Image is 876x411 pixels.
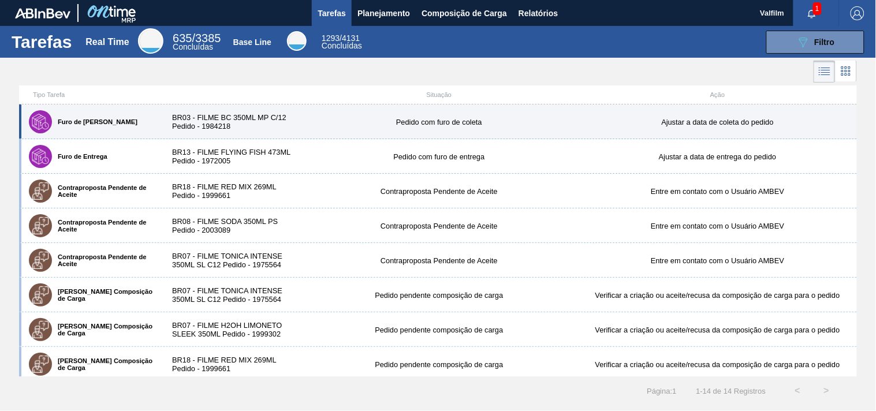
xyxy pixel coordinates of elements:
label: [PERSON_NAME] Composição de Carga [52,323,153,337]
span: 1 [813,2,822,15]
span: Tarefas [318,6,346,20]
img: TNhmsLtSVTkK8tSr43FrP2fwEKptu5GPRR3wAAAABJRU5ErkJggg== [15,8,70,18]
span: 1 - 14 de 14 Registros [694,387,766,395]
label: [PERSON_NAME] Composição de Carga [52,357,153,371]
div: Visão em Cards [836,61,857,83]
div: Contraproposta Pendente de Aceite [300,256,578,265]
div: Ajustar a data de coleta do pedido [579,118,857,126]
span: 635 [173,32,192,44]
div: Situação [300,91,578,98]
span: / 3385 [173,32,221,44]
div: Contraproposta Pendente de Aceite [300,222,578,230]
span: Relatórios [519,6,558,20]
div: Verificar a criação ou aceite/recusa da composição de carga para o pedido [579,291,857,300]
div: Verificar a criação ou aceite/recusa da composição de carga para o pedido [579,360,857,369]
div: BR07 - FILME H2OH LIMONETO SLEEK 350ML Pedido - 1999302 [161,321,300,338]
div: Verificar a criação ou aceite/recusa da composição de carga para o pedido [579,326,857,334]
div: Tipo Tarefa [21,91,161,98]
div: BR08 - FILME SODA 350ML PS Pedido - 2003089 [161,217,300,234]
div: Ação [579,91,857,98]
button: > [812,376,841,405]
div: Entre em contato com o Usuário AMBEV [579,256,857,265]
label: Contraproposta Pendente de Aceite [52,184,153,198]
div: Base Line [322,35,362,50]
label: Furo de [PERSON_NAME] [52,118,137,125]
span: Filtro [815,38,835,47]
div: BR07 - FILME TONICA INTENSE 350ML SL C12 Pedido - 1975564 [161,286,300,304]
span: Concluídas [322,41,362,50]
div: BR13 - FILME FLYING FISH 473ML Pedido - 1972005 [161,148,300,165]
div: BR18 - FILME RED MIX 269ML Pedido - 1999661 [161,356,300,373]
div: Contraproposta Pendente de Aceite [300,187,578,196]
div: Real Time [173,33,221,51]
span: Planejamento [357,6,410,20]
div: Ajustar a data de entrega do pedido [579,152,857,161]
div: Pedido pendente composição de carga [300,291,578,300]
label: Contraproposta Pendente de Aceite [52,253,153,267]
button: Filtro [766,31,864,54]
div: BR18 - FILME RED MIX 269ML Pedido - 1999661 [161,182,300,200]
div: BR03 - FILME BC 350ML MP C/12 Pedido - 1984218 [161,113,300,130]
div: Pedido com furo de coleta [300,118,578,126]
img: Logout [851,6,864,20]
div: Base Line [287,31,307,51]
div: Pedido pendente composição de carga [300,326,578,334]
div: Pedido pendente composição de carga [300,360,578,369]
div: Visão em Lista [814,61,836,83]
div: Entre em contato com o Usuário AMBEV [579,222,857,230]
label: Contraproposta Pendente de Aceite [52,219,153,233]
label: Furo de Entrega [52,153,107,160]
div: Pedido com furo de entrega [300,152,578,161]
span: Composição de Carga [422,6,507,20]
span: / 4131 [322,33,360,43]
span: 1293 [322,33,340,43]
label: [PERSON_NAME] Composição de Carga [52,288,153,302]
div: BR07 - FILME TONICA INTENSE 350ML SL C12 Pedido - 1975564 [161,252,300,269]
div: Base Line [233,38,271,47]
span: Concluídas [173,42,213,51]
div: Real Time [85,37,129,47]
button: < [783,376,812,405]
span: Página : 1 [647,387,677,395]
button: Notificações [793,5,830,21]
div: Real Time [138,28,163,54]
h1: Tarefas [12,35,72,48]
div: Entre em contato com o Usuário AMBEV [579,187,857,196]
